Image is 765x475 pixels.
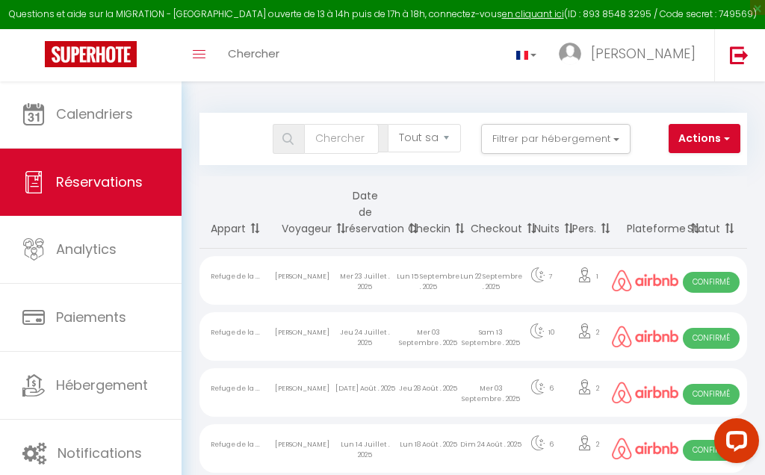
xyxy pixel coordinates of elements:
[228,46,279,61] span: Chercher
[616,176,676,249] th: Sort by channel
[56,105,133,123] span: Calendriers
[56,240,117,258] span: Analytics
[669,124,740,154] button: Actions
[502,7,564,20] a: en cliquant ici
[199,176,270,249] th: Sort by rentals
[702,412,765,475] iframe: LiveChat chat widget
[548,29,714,81] a: ... [PERSON_NAME]
[304,124,379,154] input: Chercher
[334,176,397,249] th: Sort by booking date
[523,176,561,249] th: Sort by nights
[58,444,142,462] span: Notifications
[45,41,137,67] img: Super Booking
[676,176,747,249] th: Sort by status
[561,176,616,249] th: Sort by people
[481,124,631,154] button: Filtrer par hébergement
[591,44,696,63] span: [PERSON_NAME]
[270,176,333,249] th: Sort by guest
[730,46,749,64] img: logout
[217,29,291,81] a: Chercher
[559,43,581,65] img: ...
[56,308,126,326] span: Paiements
[397,176,459,249] th: Sort by checkin
[56,173,143,191] span: Réservations
[56,376,148,394] span: Hébergement
[459,176,522,249] th: Sort by checkout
